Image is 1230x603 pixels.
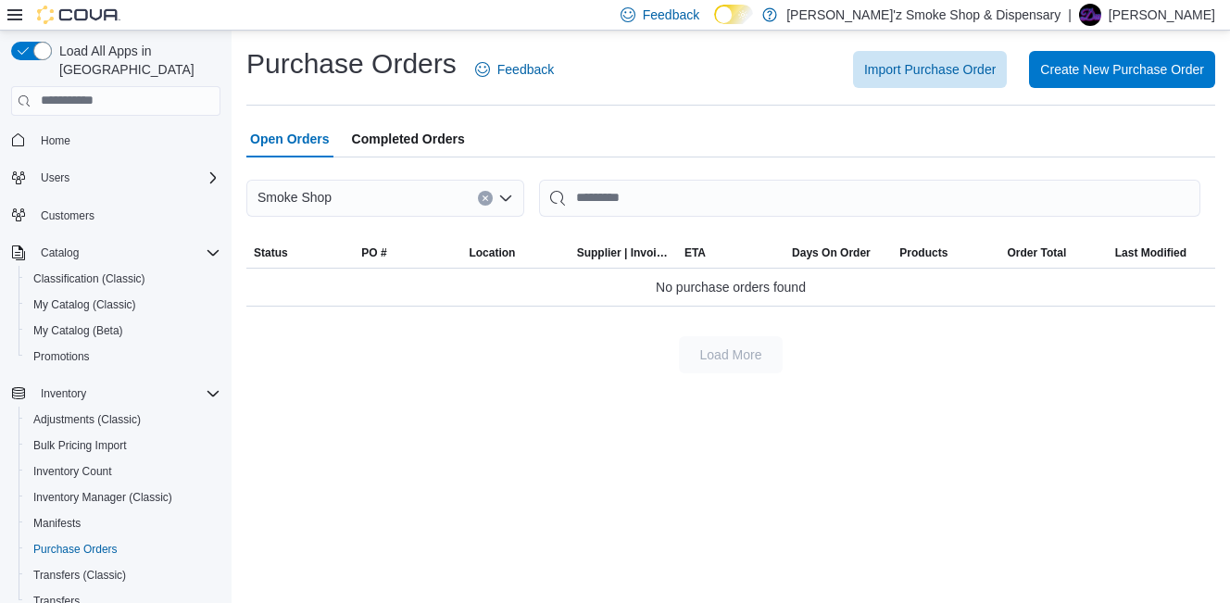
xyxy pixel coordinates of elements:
span: Inventory Count [26,460,220,483]
button: Status [246,238,354,268]
button: Inventory Count [19,459,228,484]
button: ETA [677,238,784,268]
button: Promotions [19,344,228,370]
a: Purchase Orders [26,538,125,560]
span: Inventory Manager (Classic) [33,490,172,505]
button: Transfers (Classic) [19,562,228,588]
span: No purchase orders found [656,276,806,298]
span: Products [899,245,948,260]
span: Bulk Pricing Import [33,438,127,453]
h1: Purchase Orders [246,45,457,82]
div: Dubie Smith [1079,4,1101,26]
span: Dark Mode [714,24,715,25]
a: Classification (Classic) [26,268,153,290]
a: Customers [33,205,102,227]
button: Import Purchase Order [853,51,1007,88]
span: Status [254,245,288,260]
button: Manifests [19,510,228,536]
span: My Catalog (Beta) [33,323,123,338]
span: Customers [33,204,220,227]
button: Load More [679,336,783,373]
button: Classification (Classic) [19,266,228,292]
span: Promotions [33,349,90,364]
button: Create New Purchase Order [1029,51,1215,88]
span: My Catalog (Beta) [26,320,220,342]
a: Feedback [468,51,561,88]
span: Completed Orders [352,120,465,157]
button: Home [4,127,228,154]
button: Users [33,167,77,189]
button: PO # [354,238,461,268]
span: Load All Apps in [GEOGRAPHIC_DATA] [52,42,220,79]
button: Products [892,238,999,268]
span: Inventory [41,386,86,401]
button: Purchase Orders [19,536,228,562]
span: Days On Order [792,245,871,260]
button: Last Modified [1108,238,1215,268]
div: Location [469,245,515,260]
span: Transfers (Classic) [26,564,220,586]
span: Transfers (Classic) [33,568,126,583]
span: Purchase Orders [26,538,220,560]
span: Purchase Orders [33,542,118,557]
p: [PERSON_NAME]'z Smoke Shop & Dispensary [786,4,1061,26]
span: Import Purchase Order [864,60,996,79]
span: My Catalog (Classic) [26,294,220,316]
span: Promotions [26,345,220,368]
button: Catalog [33,242,86,264]
button: Customers [4,202,228,229]
button: Location [461,238,569,268]
span: Create New Purchase Order [1040,60,1204,79]
button: Catalog [4,240,228,266]
a: Adjustments (Classic) [26,408,148,431]
span: Inventory [33,383,220,405]
span: Supplier | Invoice Number [577,245,670,260]
button: Adjustments (Classic) [19,407,228,433]
button: My Catalog (Beta) [19,318,228,344]
button: Clear input [478,191,493,206]
span: Customers [41,208,94,223]
input: Dark Mode [714,5,753,24]
button: Supplier | Invoice Number [570,238,677,268]
span: Catalog [41,245,79,260]
span: Feedback [497,60,554,79]
p: [PERSON_NAME] [1109,4,1215,26]
a: Promotions [26,345,97,368]
span: Classification (Classic) [26,268,220,290]
span: Load More [700,345,762,364]
span: My Catalog (Classic) [33,297,136,312]
span: Home [33,129,220,152]
button: Inventory [33,383,94,405]
span: Last Modified [1115,245,1186,260]
a: Inventory Manager (Classic) [26,486,180,509]
button: My Catalog (Classic) [19,292,228,318]
span: Users [33,167,220,189]
a: Home [33,130,78,152]
a: My Catalog (Classic) [26,294,144,316]
a: Bulk Pricing Import [26,434,134,457]
span: Manifests [33,516,81,531]
span: Inventory Count [33,464,112,479]
p: | [1068,4,1072,26]
span: PO # [361,245,386,260]
button: Inventory [4,381,228,407]
span: ETA [684,245,706,260]
span: Catalog [33,242,220,264]
button: Users [4,165,228,191]
span: Inventory Manager (Classic) [26,486,220,509]
a: Inventory Count [26,460,119,483]
a: Manifests [26,512,88,534]
button: Open list of options [498,191,513,206]
span: Open Orders [250,120,330,157]
span: Users [41,170,69,185]
button: Order Total [1000,238,1108,268]
img: Cova [37,6,120,24]
span: Classification (Classic) [33,271,145,286]
button: Bulk Pricing Import [19,433,228,459]
span: Manifests [26,512,220,534]
a: My Catalog (Beta) [26,320,131,342]
a: Transfers (Classic) [26,564,133,586]
span: Order Total [1008,245,1067,260]
span: Adjustments (Classic) [33,412,141,427]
